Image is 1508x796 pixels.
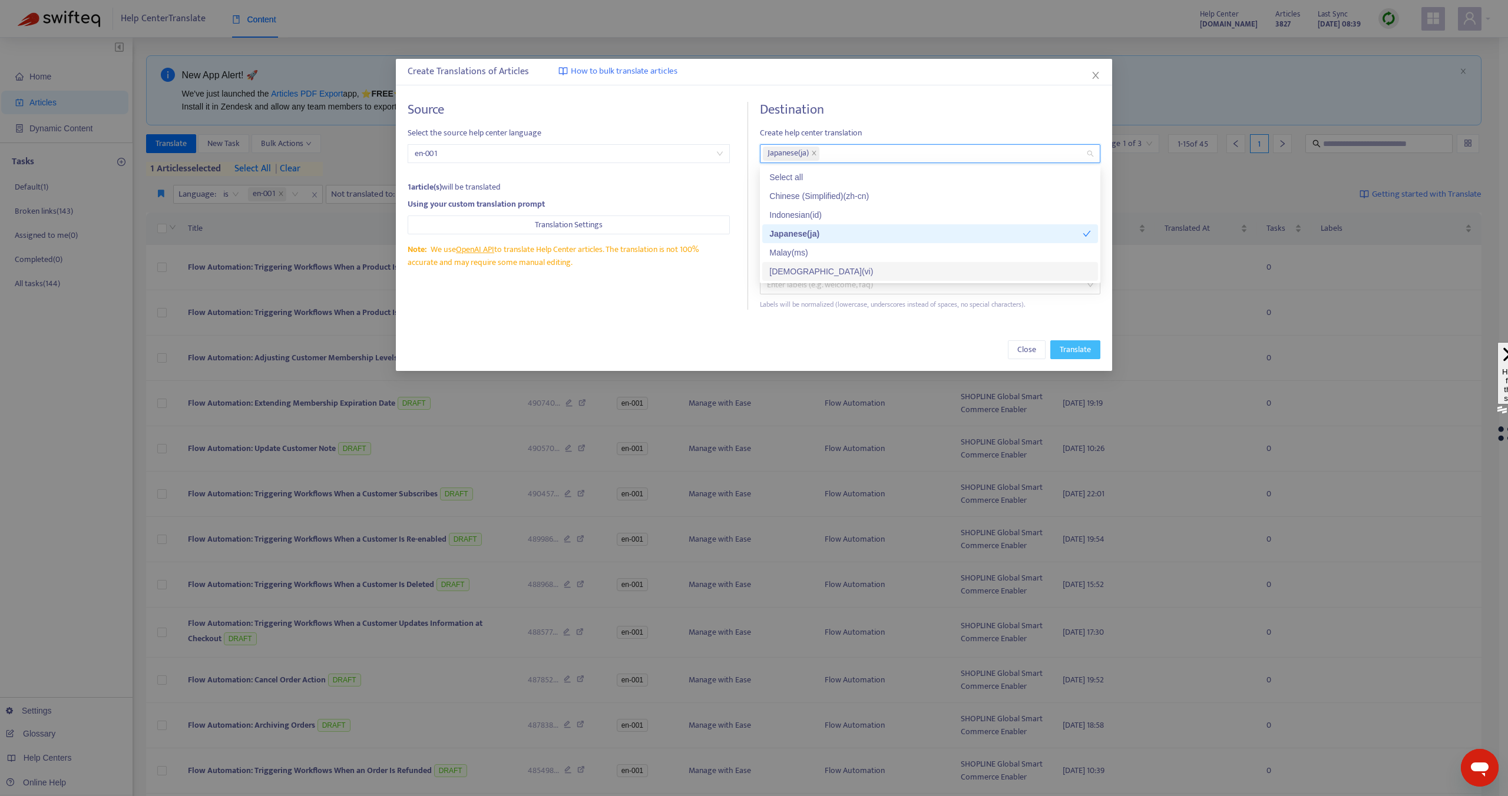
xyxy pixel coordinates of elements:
[1089,69,1102,82] button: Close
[769,208,1091,221] div: Indonesian ( id )
[1017,343,1036,356] span: Close
[408,243,426,256] span: Note:
[408,127,730,140] span: Select the source help center language
[768,147,809,161] span: Japanese ( ja )
[811,150,817,157] span: close
[408,65,1101,79] div: Create Translations of Articles
[535,218,603,231] span: Translation Settings
[1008,340,1046,359] button: Close
[760,102,1100,118] h4: Destination
[762,168,1098,187] div: Select all
[571,65,677,78] span: How to bulk translate articles
[558,65,677,78] a: How to bulk translate articles
[1091,71,1100,80] span: close
[408,198,730,211] div: Using your custom translation prompt
[1050,340,1100,359] button: Translate
[408,215,730,234] button: Translation Settings
[769,171,1091,184] div: Select all
[760,299,1100,310] div: Labels will be normalized (lowercase, underscores instead of spaces, no special characters).
[408,243,730,269] div: We use to translate Help Center articles. The translation is not 100% accurate and may require so...
[760,127,1100,140] span: Create help center translation
[558,67,568,76] img: image-link
[769,227,1083,240] div: Japanese ( ja )
[769,265,1091,278] div: [DEMOGRAPHIC_DATA] ( vi )
[769,246,1091,259] div: Malay ( ms )
[456,243,494,256] a: OpenAI API
[415,145,723,162] span: en-001
[408,102,730,118] h4: Source
[1083,230,1091,238] span: check
[769,190,1091,203] div: Chinese (Simplified) ( zh-cn )
[1461,749,1499,787] iframe: メッセージングウィンドウを開くボタン
[408,180,442,194] strong: 1 article(s)
[408,181,730,194] div: will be translated
[1060,343,1091,356] span: Translate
